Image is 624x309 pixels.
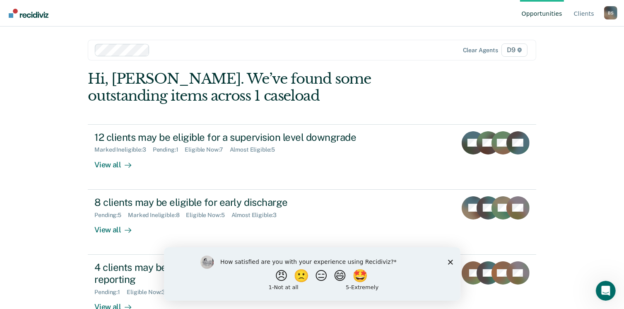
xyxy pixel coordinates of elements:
[94,131,385,143] div: 12 clients may be eligible for a supervision level downgrade
[88,190,536,255] a: 8 clients may be eligible for early dischargePending:5Marked Ineligible:8Eligible Now:5Almost Eli...
[164,247,460,301] iframe: Survey by Kim from Recidiviz
[94,212,128,219] div: Pending : 5
[94,218,141,234] div: View all
[94,261,385,285] div: 4 clients may be eligible for downgrade to a minimum telephone reporting
[94,196,385,208] div: 8 clients may be eligible for early discharge
[127,289,172,296] div: Eligible Now : 3
[9,9,48,18] img: Recidiviz
[88,124,536,190] a: 12 clients may be eligible for a supervision level downgradeMarked Ineligible:3Pending:1Eligible ...
[94,289,127,296] div: Pending : 1
[94,146,152,153] div: Marked Ineligible : 3
[128,212,186,219] div: Marked Ineligible : 8
[604,6,617,19] button: Profile dropdown button
[231,212,284,219] div: Almost Eligible : 3
[153,146,185,153] div: Pending : 1
[185,146,230,153] div: Eligible Now : 7
[501,43,528,57] span: D9
[88,70,446,104] div: Hi, [PERSON_NAME]. We’ve found some outstanding items across 1 caseload
[230,146,282,153] div: Almost Eligible : 5
[604,6,617,19] div: B S
[463,47,498,54] div: Clear agents
[186,212,231,219] div: Eligible Now : 5
[94,153,141,169] div: View all
[596,281,616,301] iframe: Intercom live chat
